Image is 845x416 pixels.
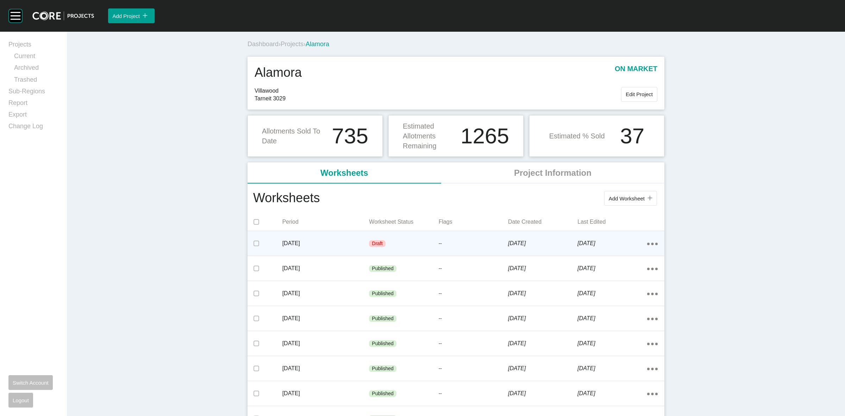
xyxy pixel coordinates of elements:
a: Projects [8,40,58,52]
span: Logout [13,397,29,403]
p: on market [615,64,657,81]
p: [DATE] [282,365,369,372]
a: Dashboard [248,41,278,48]
p: -- [439,340,508,347]
h1: Alamora [255,64,302,81]
p: [DATE] [508,315,577,322]
p: [DATE] [577,390,647,397]
button: Switch Account [8,375,53,390]
li: Worksheets [248,162,441,184]
a: Export [8,110,58,122]
p: Estimated % Sold [549,131,605,141]
span: › [303,41,306,48]
img: core-logo-dark.3138cae2.png [32,11,94,20]
a: Report [8,99,58,110]
button: Add Project [108,8,155,23]
p: [DATE] [508,390,577,397]
p: [DATE] [577,315,647,322]
a: Projects [281,41,303,48]
p: Draft [372,240,382,247]
span: Switch Account [13,380,49,386]
p: -- [439,290,508,297]
p: [DATE] [282,390,369,397]
p: Worksheet Status [369,218,438,226]
h1: Worksheets [253,189,320,207]
h1: 1265 [461,125,509,147]
p: Last Edited [577,218,647,226]
button: Add Worksheet [604,191,657,206]
p: [DATE] [282,290,369,297]
p: [DATE] [577,240,647,247]
h1: 735 [332,125,368,147]
p: [DATE] [508,240,577,247]
p: [DATE] [282,240,369,247]
span: › [278,41,281,48]
p: Flags [439,218,508,226]
p: Allotments Sold To Date [262,126,328,146]
span: Add Project [112,13,140,19]
a: Sub-Regions [8,87,58,99]
p: [DATE] [282,340,369,347]
p: -- [439,315,508,322]
p: [DATE] [282,315,369,322]
span: Edit Project [626,91,653,97]
h1: 37 [620,125,644,147]
span: Add Worksheet [609,195,645,201]
p: Estimated Allotments Remaining [403,121,456,151]
a: Trashed [14,75,58,87]
span: Alamora [306,41,329,48]
p: Published [372,390,394,397]
p: -- [439,390,508,397]
span: Tarneit 3029 [255,95,621,103]
p: Date Created [508,218,577,226]
p: -- [439,265,508,272]
p: Published [372,365,394,372]
p: Published [372,340,394,347]
p: Published [372,290,394,297]
button: Edit Project [621,87,657,102]
p: [DATE] [282,265,369,272]
p: [DATE] [508,265,577,272]
p: -- [439,240,508,247]
p: [DATE] [577,365,647,372]
p: [DATE] [577,290,647,297]
p: Published [372,265,394,272]
p: [DATE] [577,265,647,272]
p: [DATE] [508,340,577,347]
p: Published [372,315,394,322]
a: Archived [14,63,58,75]
p: Period [282,218,369,226]
p: [DATE] [508,365,577,372]
a: Current [14,52,58,63]
button: Logout [8,393,33,408]
span: Villawood [255,87,621,95]
p: -- [439,365,508,372]
li: Project Information [441,162,664,184]
p: [DATE] [577,340,647,347]
p: [DATE] [508,290,577,297]
a: Change Log [8,122,58,134]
